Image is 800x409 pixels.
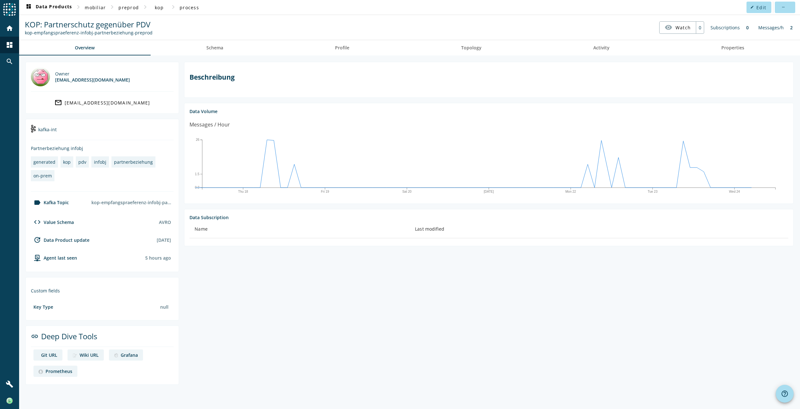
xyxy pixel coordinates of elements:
[321,190,329,193] text: Fri 19
[54,99,62,106] mat-icon: mail_outline
[195,186,199,189] text: 0.0
[33,366,77,377] a: deep dive imagePrometheus
[31,124,174,140] div: kafka-int
[696,22,704,33] div: 0
[55,77,130,83] div: [EMAIL_ADDRESS][DOMAIN_NAME]
[157,237,171,243] div: [DATE]
[31,67,50,86] img: horu@mobi.ch
[39,370,43,374] img: deep dive image
[755,21,787,34] div: Messages/h
[116,2,141,13] button: preprod
[33,159,55,165] div: generated
[189,73,788,82] h2: Beschreibung
[85,4,106,11] span: mobiliar
[195,172,199,176] text: 1.5
[109,349,143,361] a: deep dive imageGrafana
[335,46,349,50] span: Profile
[31,236,89,244] div: Data Product update
[196,138,200,141] text: 26
[746,2,771,13] button: Edit
[743,21,752,34] div: 0
[33,349,62,361] a: deep dive imageGit URL
[94,159,106,165] div: infobj
[177,2,202,13] button: process
[3,3,16,16] img: spoud-logo.svg
[189,121,230,129] div: Messages / Hour
[141,3,149,11] mat-icon: chevron_right
[6,380,13,388] mat-icon: build
[750,5,754,9] mat-icon: edit
[756,4,766,11] span: Edit
[25,19,150,30] span: KOP: Partnerschutz gegenüber PDV
[114,159,153,165] div: partnerbeziehung
[159,219,171,225] div: AVRO
[410,220,788,238] th: Last modified
[25,4,72,11] span: Data Products
[158,301,171,312] div: null
[31,254,77,262] div: agent-env-preprod
[89,197,174,208] div: kop-empfangspraeferenz-infobj-partnerbeziehung-preprod
[206,46,223,50] span: Schema
[781,5,785,9] mat-icon: more_horiz
[6,25,13,32] mat-icon: home
[6,58,13,65] mat-icon: search
[33,304,53,310] div: Key Type
[189,214,788,220] div: Data Subscription
[189,108,788,114] div: Data Volume
[169,3,177,11] mat-icon: chevron_right
[82,2,108,13] button: mobiliar
[6,398,13,404] img: 8ef6eae738893911f7e6419249ab375e
[31,97,174,108] a: [EMAIL_ADDRESS][DOMAIN_NAME]
[73,353,77,358] img: deep dive image
[180,4,199,11] span: process
[31,145,174,151] div: Partnerbeziehung infobj
[189,220,410,238] th: Name
[31,288,174,294] div: Custom fields
[660,22,696,33] button: Watch
[33,173,52,179] div: on-prem
[33,218,41,226] mat-icon: code
[403,190,412,193] text: Sat 20
[118,4,139,11] span: preprod
[25,30,153,36] div: Kafka Topic: kop-empfangspraeferenz-infobj-partnerbeziehung-preprod
[566,190,576,193] text: Mon 22
[665,24,672,31] mat-icon: visibility
[46,368,72,374] div: Prometheus
[593,46,610,50] span: Activity
[31,331,174,347] div: Deep Dive Tools
[63,159,71,165] div: kop
[25,4,32,11] mat-icon: dashboard
[75,3,82,11] mat-icon: chevron_right
[108,3,116,11] mat-icon: chevron_right
[461,46,482,50] span: Topology
[33,236,41,244] mat-icon: update
[238,190,248,193] text: Thu 18
[6,41,13,49] mat-icon: dashboard
[33,199,41,206] mat-icon: label
[484,190,494,193] text: [DATE]
[31,125,36,133] img: kafka-int
[75,46,95,50] span: Overview
[65,100,150,106] div: [EMAIL_ADDRESS][DOMAIN_NAME]
[675,22,691,33] span: Watch
[31,199,69,206] div: Kafka Topic
[648,190,658,193] text: Tue 23
[721,46,744,50] span: Properties
[729,190,740,193] text: Wed 24
[781,390,789,398] mat-icon: help_outline
[41,352,57,358] div: Git URL
[22,2,75,13] button: Data Products
[121,352,138,358] div: Grafana
[155,4,164,11] span: kop
[31,218,74,226] div: Value Schema
[68,349,104,361] a: deep dive imageWiki URL
[149,2,169,13] button: kop
[78,159,86,165] div: pdv
[80,352,99,358] div: Wiki URL
[707,21,743,34] div: Subscriptions
[787,21,796,34] div: 2
[31,333,39,340] mat-icon: link
[145,255,171,261] div: Agents typically reports every 15min to 1h
[114,353,118,358] img: deep dive image
[55,71,130,77] div: Owner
